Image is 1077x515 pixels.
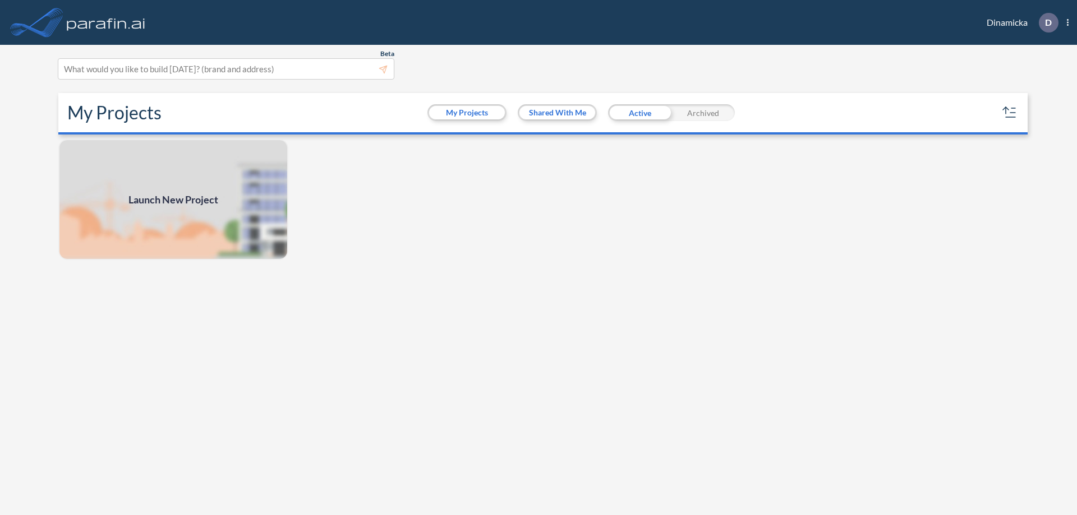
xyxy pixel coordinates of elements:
[128,192,218,207] span: Launch New Project
[970,13,1069,33] div: Dinamicka
[58,139,288,260] img: add
[58,139,288,260] a: Launch New Project
[67,102,162,123] h2: My Projects
[65,11,148,34] img: logo
[1045,17,1052,27] p: D
[519,106,595,119] button: Shared With Me
[380,49,394,58] span: Beta
[1001,104,1019,122] button: sort
[608,104,671,121] div: Active
[429,106,505,119] button: My Projects
[671,104,735,121] div: Archived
